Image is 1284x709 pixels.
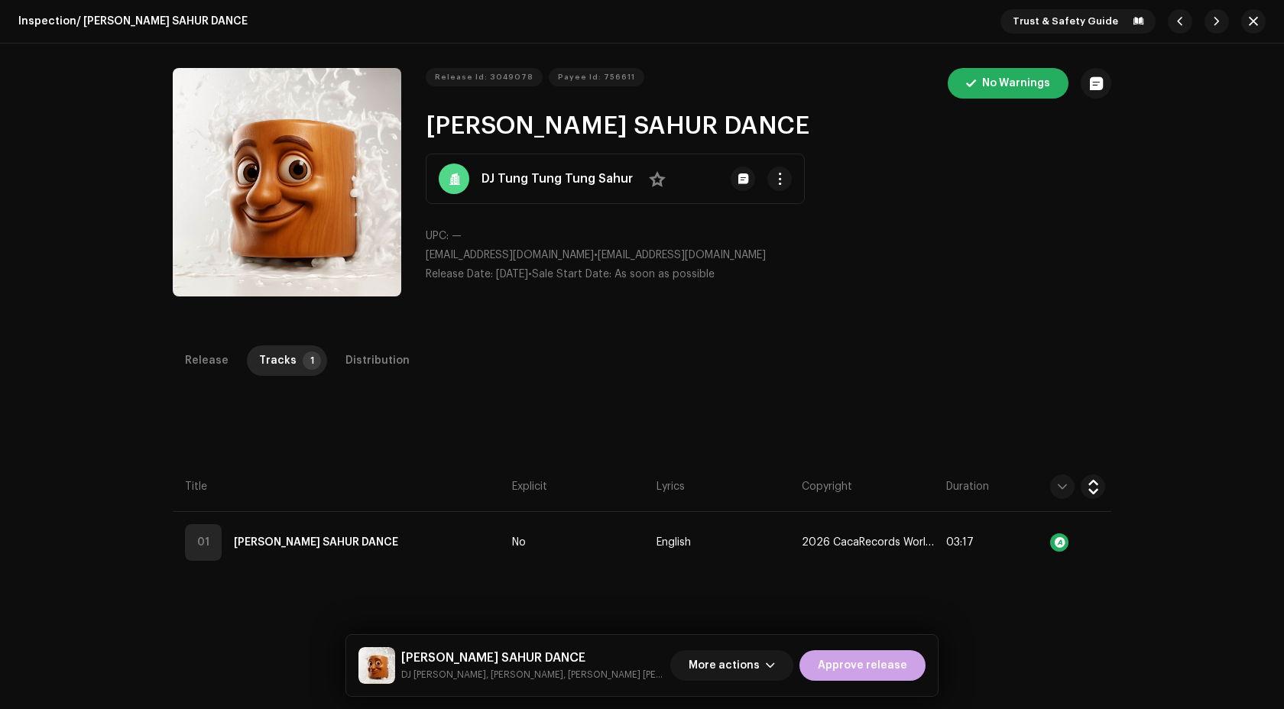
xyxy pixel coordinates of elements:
h5: TUNG TUNG TUNG SAHUR DANCE [401,649,664,667]
span: • [426,269,532,280]
span: [EMAIL_ADDRESS][DOMAIN_NAME] [598,250,766,261]
div: Tracks [259,345,297,376]
span: No [512,537,526,549]
p-badge: 1 [303,351,321,370]
span: Release Date: [426,269,493,280]
div: Distribution [345,345,410,376]
strong: TUNG TUNG TUNG SAHUR DANCE [234,527,398,558]
strong: DJ Tung Tung Tung Sahur [481,170,633,188]
span: As soon as possible [614,269,715,280]
button: Approve release [799,650,926,681]
span: Copyright [802,479,852,494]
span: Payee Id: 756611 [558,62,635,92]
p: • [426,248,1111,264]
span: Release Id: 3049078 [435,62,533,92]
span: Approve release [818,650,907,681]
button: More actions [670,650,793,681]
span: [DATE] [496,269,528,280]
span: Duration [946,479,989,494]
button: Release Id: 3049078 [426,68,543,86]
span: [EMAIL_ADDRESS][DOMAIN_NAME] [426,250,594,261]
img: bf932aa5-70c1-4319-b987-58e5f4a7afa9 [358,647,395,684]
span: Sale Start Date: [532,269,611,280]
span: — [452,231,462,241]
span: More actions [689,650,760,681]
span: 2026 CacaRecords WorldWide [802,537,934,549]
span: Lyrics [657,479,685,494]
span: English [657,537,691,549]
span: UPC: [426,231,449,241]
h2: [PERSON_NAME] SAHUR DANCE [426,111,1111,141]
small: TUNG TUNG TUNG SAHUR DANCE [401,667,664,682]
button: Payee Id: 756611 [549,68,644,86]
span: Explicit [512,479,547,494]
span: 03:17 [946,537,974,548]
